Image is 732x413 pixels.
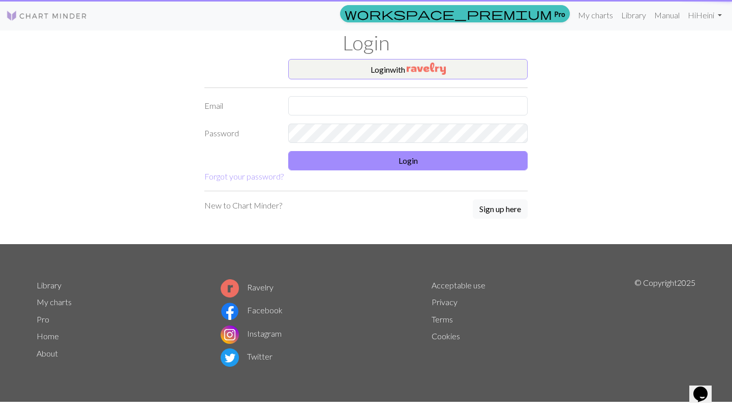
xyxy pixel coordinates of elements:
a: Cookies [432,331,460,341]
a: Forgot your password? [204,171,284,181]
span: workspace_premium [345,7,552,21]
a: Terms [432,314,453,324]
p: New to Chart Minder? [204,199,282,212]
a: Ravelry [221,282,273,292]
img: Ravelry [407,63,446,75]
p: © Copyright 2025 [634,277,695,369]
a: Sign up here [473,199,528,220]
a: Acceptable use [432,280,485,290]
a: My charts [37,297,72,307]
a: My charts [574,5,617,25]
img: Facebook logo [221,302,239,320]
a: Facebook [221,305,283,315]
a: Library [617,5,650,25]
img: Ravelry logo [221,279,239,298]
a: Manual [650,5,684,25]
iframe: chat widget [689,372,722,403]
a: Home [37,331,59,341]
a: About [37,348,58,358]
h1: Login [30,31,701,55]
label: Password [198,124,282,143]
a: Pro [37,314,49,324]
img: Twitter logo [221,348,239,367]
img: Logo [6,10,87,22]
a: HiHeini [684,5,726,25]
button: Sign up here [473,199,528,219]
a: Twitter [221,351,272,361]
img: Instagram logo [221,326,239,344]
label: Email [198,96,282,115]
a: Library [37,280,62,290]
button: Login [288,151,528,170]
a: Pro [340,5,570,22]
a: Instagram [221,329,282,338]
a: Privacy [432,297,457,307]
button: Loginwith [288,59,528,79]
